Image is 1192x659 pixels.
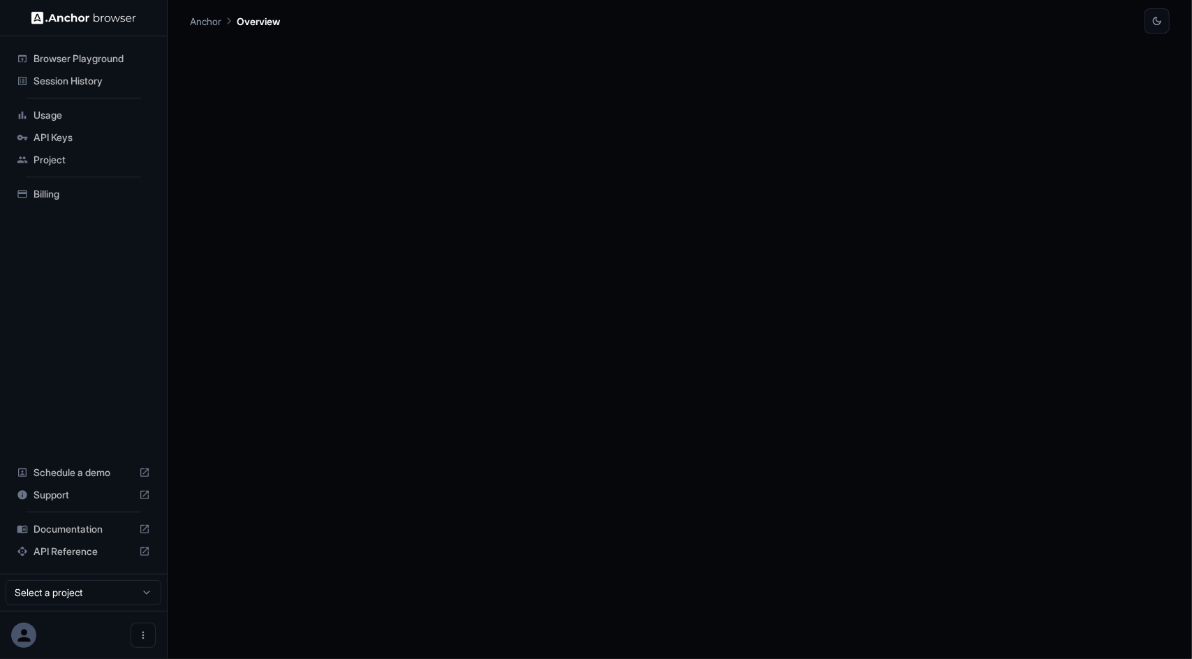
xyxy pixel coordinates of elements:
span: API Reference [34,545,133,558]
div: Usage [11,104,156,126]
div: Browser Playground [11,47,156,70]
div: API Keys [11,126,156,149]
div: Support [11,484,156,506]
div: Session History [11,70,156,92]
span: Usage [34,108,150,122]
span: Documentation [34,522,133,536]
div: Billing [11,183,156,205]
p: Anchor [190,14,221,29]
div: Schedule a demo [11,461,156,484]
div: API Reference [11,540,156,563]
img: Anchor Logo [31,11,136,24]
span: Support [34,488,133,502]
nav: breadcrumb [190,13,280,29]
span: API Keys [34,131,150,145]
button: Open menu [131,623,156,648]
span: Browser Playground [34,52,150,66]
div: Documentation [11,518,156,540]
span: Session History [34,74,150,88]
span: Project [34,153,150,167]
span: Schedule a demo [34,466,133,480]
p: Overview [237,14,280,29]
div: Project [11,149,156,171]
span: Billing [34,187,150,201]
